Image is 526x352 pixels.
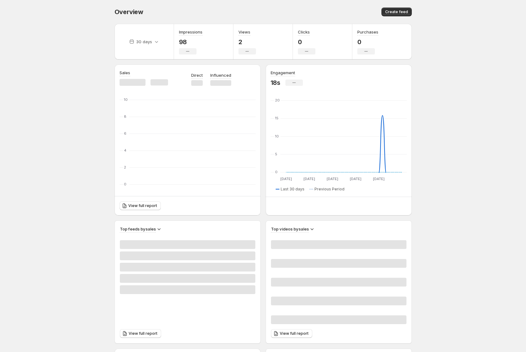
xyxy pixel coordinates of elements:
p: Direct [191,72,203,78]
a: View full report [271,329,312,338]
h3: Clicks [298,29,310,35]
text: 0 [124,182,126,186]
p: 30 days [136,39,152,45]
p: 0 [357,38,378,46]
h3: Engagement [271,70,295,76]
text: 15 [275,116,278,120]
text: 5 [275,152,277,156]
p: 18s [271,79,280,86]
h3: Views [238,29,250,35]
span: Create feed [385,9,408,14]
span: View full report [128,203,157,208]
p: Influenced [210,72,231,78]
a: View full report [120,329,161,338]
text: [DATE] [373,177,384,181]
text: 10 [124,97,128,102]
span: Last 30 days [281,187,304,192]
p: 2 [238,38,256,46]
text: [DATE] [280,177,292,181]
button: Create feed [381,8,412,16]
h3: Impressions [179,29,202,35]
text: 10 [275,134,279,138]
h3: Purchases [357,29,378,35]
text: 6 [124,131,126,136]
span: Previous Period [314,187,345,192]
h3: Sales [120,70,130,76]
text: 2 [124,165,126,169]
text: [DATE] [326,177,338,181]
span: View full report [280,331,309,336]
span: Overview [115,8,143,16]
text: 20 [275,98,280,102]
a: View full report [120,201,161,210]
p: 98 [179,38,202,46]
span: View full report [129,331,157,336]
text: 0 [275,170,278,174]
text: 8 [124,114,126,119]
text: 4 [124,148,126,153]
h3: Top feeds by sales [120,226,156,232]
h3: Top videos by sales [271,226,309,232]
text: [DATE] [350,177,361,181]
text: [DATE] [303,177,315,181]
p: 0 [298,38,315,46]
